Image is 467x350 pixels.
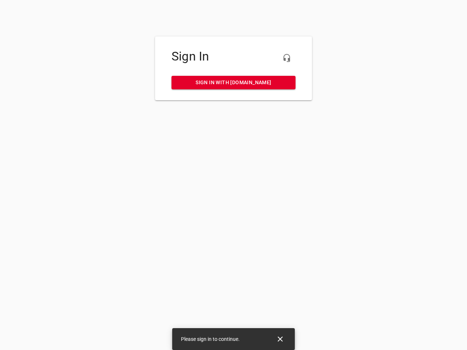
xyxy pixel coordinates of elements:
[171,76,296,89] a: Sign in with [DOMAIN_NAME]
[177,78,290,87] span: Sign in with [DOMAIN_NAME]
[181,336,240,342] span: Please sign in to continue.
[278,49,296,67] button: Live Chat
[271,330,289,348] button: Close
[171,49,296,64] h4: Sign In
